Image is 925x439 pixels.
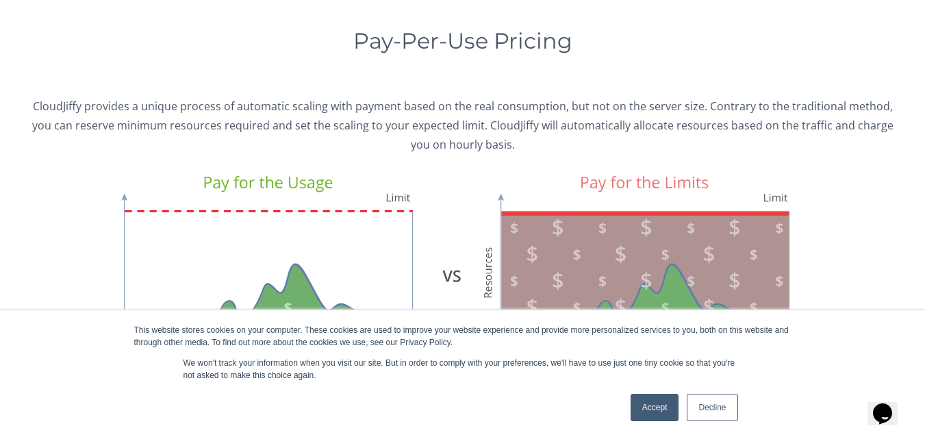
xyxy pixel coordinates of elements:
img: Pay As You Use [118,176,807,381]
a: Decline [687,394,737,421]
p: CloudJiffy provides a unique process of automatic scaling with payment based on the real consumpt... [25,97,901,154]
h2: Pay-Per-Use Pricing [220,27,705,55]
p: We won't track your information when you visit our site. But in order to comply with your prefere... [183,357,742,381]
div: This website stores cookies on your computer. These cookies are used to improve your website expe... [134,324,791,349]
iframe: chat widget [867,384,911,425]
a: Accept [631,394,679,421]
